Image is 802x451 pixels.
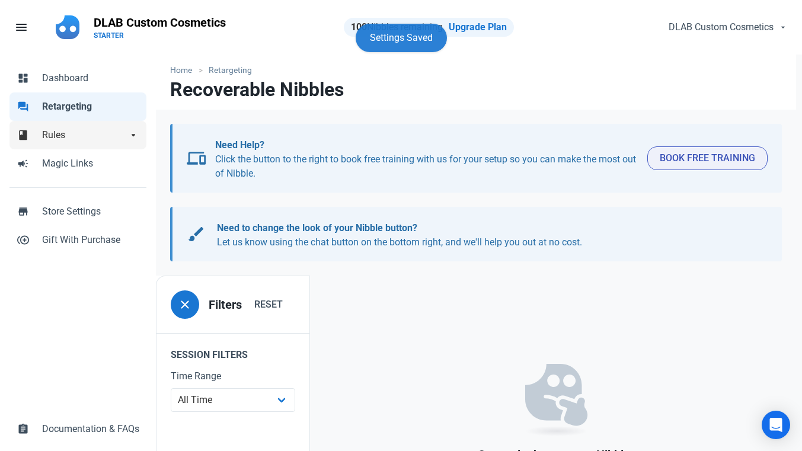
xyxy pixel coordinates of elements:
[17,156,29,168] span: campaign
[525,364,589,437] img: empty_state.svg
[215,138,638,181] p: Click the button to the right to book free training with us for your setup so you can make the mo...
[42,422,139,436] span: Documentation & FAQs
[42,128,127,142] span: Rules
[187,149,206,168] span: devices
[87,9,233,45] a: DLAB Custom CosmeticsSTARTER
[669,20,774,34] span: DLAB Custom Cosmetics
[209,298,242,312] h3: Filters
[370,31,433,45] div: Settings Saved
[17,100,29,111] span: forum
[187,225,206,244] span: brush
[94,14,226,31] p: DLAB Custom Cosmetics
[42,156,139,171] span: Magic Links
[17,422,29,434] span: assignment
[647,146,768,170] button: Book Free Training
[42,100,139,114] span: Retargeting
[17,128,29,140] span: book
[14,20,28,34] span: menu
[17,204,29,216] span: store
[762,411,790,439] div: Open Intercom Messenger
[9,197,146,226] a: storeStore Settings
[449,21,507,33] a: Upgrade Plan
[351,21,443,33] span: Nibbles remaining
[351,21,367,33] strong: 100
[9,226,146,254] a: control_point_duplicateGift With Purchase
[127,128,139,140] span: arrow_drop_down
[9,415,146,443] a: assignmentDocumentation & FAQs
[659,15,795,39] button: DLAB Custom Cosmetics
[156,333,309,369] legend: Session Filters
[217,221,756,250] p: Let us know using the chat button on the bottom right, and we'll help you out at no cost.
[170,79,344,100] h1: Recoverable Nibbles
[660,151,755,165] span: Book Free Training
[42,71,139,85] span: Dashboard
[9,92,146,121] a: forumRetargeting
[171,369,295,383] label: Time Range
[42,233,139,247] span: Gift With Purchase
[178,298,192,312] span: close
[217,222,417,234] b: Need to change the look of your Nibble button?
[9,64,146,92] a: dashboardDashboard
[170,64,198,76] a: Home
[156,55,796,79] nav: breadcrumbs
[17,233,29,245] span: control_point_duplicate
[242,293,295,316] button: Reset
[171,290,199,319] button: close
[94,31,226,40] p: STARTER
[254,298,283,312] span: Reset
[215,139,264,151] b: Need Help?
[9,121,146,149] a: bookRulesarrow_drop_down
[9,149,146,178] a: campaignMagic Links
[17,71,29,83] span: dashboard
[42,204,139,219] span: Store Settings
